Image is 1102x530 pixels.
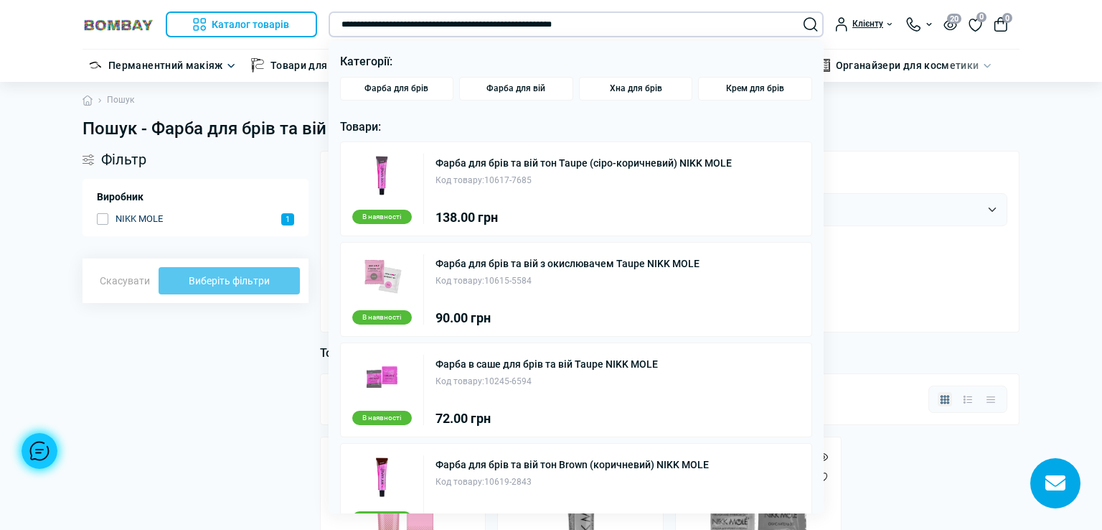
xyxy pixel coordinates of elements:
[435,412,658,425] div: 72.00 грн
[352,210,412,224] div: В наявності
[435,359,658,369] a: Фарба в саше для брів та вій Taupe NIKK MOLE
[340,52,813,71] p: Категорії:
[435,312,700,325] div: 90.00 грн
[359,455,404,500] img: Фарба для брів та вій тон Brown (коричневий) NIKK MOLE
[166,11,317,37] button: Каталог товарів
[88,58,103,73] img: Перманентний макіяж
[435,376,484,386] span: Код товару:
[340,77,454,101] a: Фарба для брів
[994,17,1008,32] button: 0
[435,513,709,526] div: 138.00 грн
[726,83,784,94] span: Крем для брів
[943,18,957,30] button: 20
[435,276,484,286] span: Код товару:
[610,83,662,94] span: Хна для брів
[270,57,352,73] a: Товари для тату
[947,14,961,24] span: 20
[435,460,709,470] a: Фарба для брів та вій тон Brown (коричневий) NIKK MOLE
[435,475,709,489] div: 10619-2843
[459,77,573,101] a: Фарба для вій
[435,158,732,168] a: Фарба для брів та вій тон Taupe (сіро-коричневий) NIKK MOLE
[435,259,700,269] a: Фарба для брів та вій з окислювачем Taupe NIKK MOLE
[435,174,732,187] div: 10617-7685
[352,310,412,325] div: В наявності
[359,355,404,399] img: Фарба в саше для брів та вій Taupe NIKK MOLE
[435,175,484,185] span: Код товару:
[435,274,700,288] div: 10615-5584
[250,58,265,73] img: Товари для тату
[435,375,658,389] div: 10245-6594
[579,77,693,101] a: Хна для брів
[359,154,404,198] img: Фарба для брів та вій тон Taupe (сіро-коричневий) NIKK MOLE
[976,12,986,22] span: 0
[836,57,979,73] a: Органайзери для косметики
[698,77,812,101] a: Крем для брів
[1002,13,1012,23] span: 0
[83,18,154,32] img: BOMBAY
[804,17,818,32] button: Search
[340,118,813,136] p: Товари:
[969,17,982,32] a: 0
[435,211,732,224] div: 138.00 грн
[108,57,223,73] a: Перманентний макіяж
[352,411,412,425] div: В наявності
[352,511,412,526] div: В наявності
[435,477,484,487] span: Код товару:
[486,83,545,94] span: Фарба для вій
[359,254,404,299] img: Фарба для брів та вій з окислювачем Taupe NIKK MOLE
[364,83,428,94] span: Фарба для брів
